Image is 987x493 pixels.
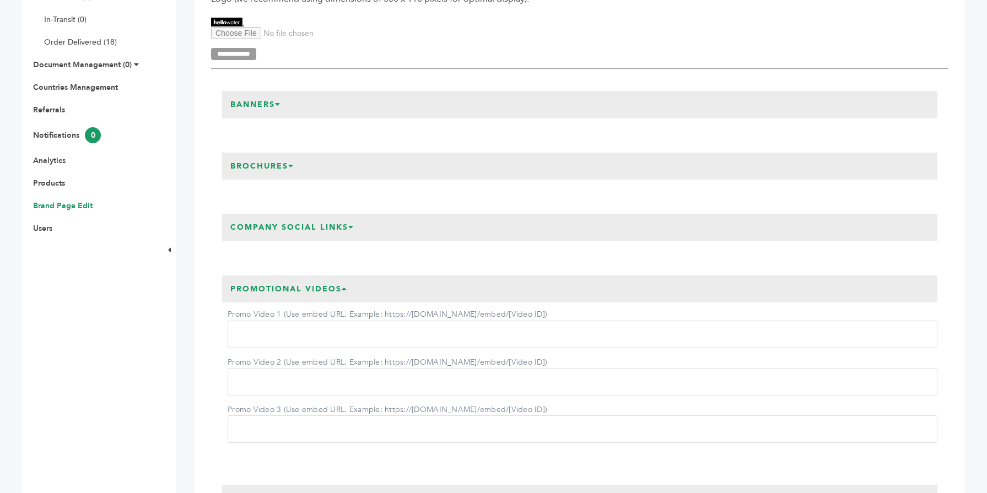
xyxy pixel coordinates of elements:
[222,275,356,303] h3: Promotional Videos
[33,82,118,93] a: Countries Management
[33,155,66,166] a: Analytics
[222,91,289,118] h3: Banners
[222,214,363,241] h3: Company Social Links
[228,404,547,415] label: Promo Video 3 (Use embed URL. Example: https://[DOMAIN_NAME]/embed/[Video ID])
[228,357,547,368] label: Promo Video 2 (Use embed URL. Example: https://[DOMAIN_NAME]/embed/[Video ID])
[211,18,244,27] img: Hellowater
[33,130,101,140] a: Notifications0
[228,309,547,320] label: Promo Video 1 (Use embed URL. Example: https://[DOMAIN_NAME]/embed/[Video ID])
[85,127,101,143] span: 0
[33,201,93,211] a: Brand Page Edit
[44,14,87,25] a: In-Transit (0)
[33,105,65,115] a: Referrals
[44,37,117,47] a: Order Delivered (18)
[33,178,65,188] a: Products
[33,223,52,234] a: Users
[33,59,132,70] a: Document Management (0)
[222,153,303,180] h3: Brochures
